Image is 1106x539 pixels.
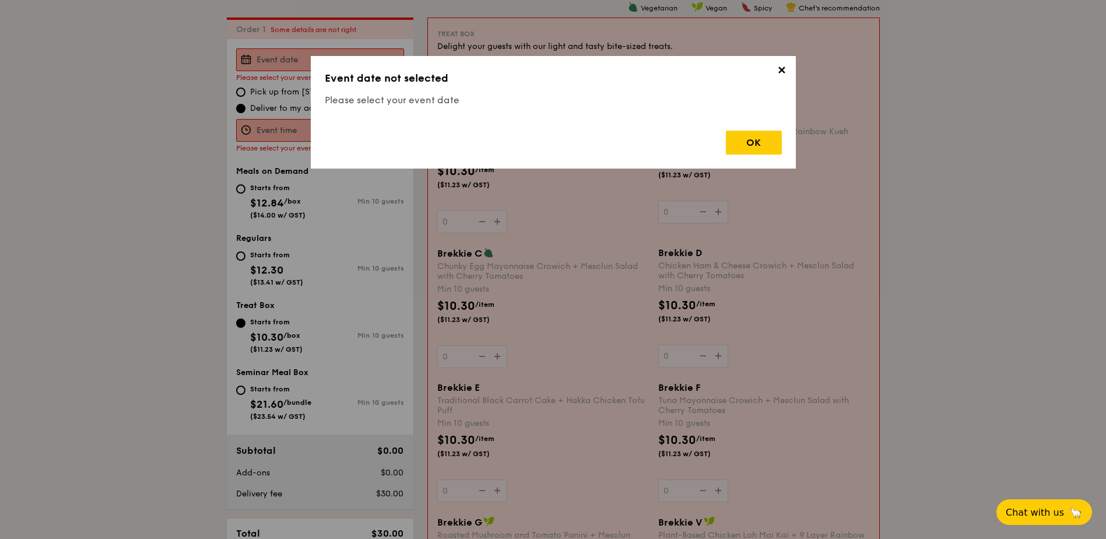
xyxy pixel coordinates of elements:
[325,93,782,107] h4: Please select your event date
[325,70,782,86] h3: Event date not selected
[996,499,1092,525] button: Chat with us🦙
[774,64,790,80] span: ✕
[726,131,782,155] div: OK
[1069,506,1083,519] span: 🦙
[1006,507,1064,518] span: Chat with us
